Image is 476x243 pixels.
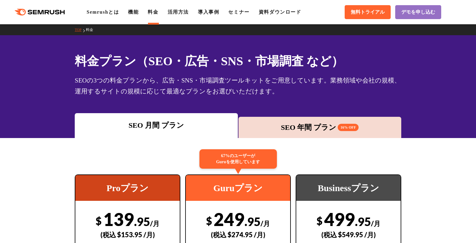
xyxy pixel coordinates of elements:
a: セミナー [228,9,249,15]
a: 資料ダウンロード [259,9,301,15]
div: 67%のユーザーが Guruを使用しています [199,149,277,169]
span: $ [206,214,212,227]
span: 16% OFF [338,124,359,131]
span: デモを申し込む [401,9,435,15]
a: Semrushとは [87,9,119,15]
a: TOP [75,28,86,32]
a: 活用方法 [168,9,189,15]
span: .95 [355,214,371,228]
a: デモを申し込む [395,5,441,19]
div: SEO 年間 プラン [241,122,399,133]
a: 料金 [148,9,158,15]
span: /月 [150,219,159,228]
span: 無料トライアル [351,9,385,15]
span: $ [317,214,323,227]
div: SEOの3つの料金プランから、広告・SNS・市場調査ツールキットをご用意しています。業務領域や会社の規模、運用するサイトの規模に応じて最適なプランをお選びいただけます。 [75,75,401,97]
span: .95 [134,214,150,228]
a: 料金 [86,28,98,32]
h1: 料金プラン（SEO・広告・SNS・市場調査 など） [75,52,401,70]
div: Proプラン [75,175,180,201]
span: $ [96,214,102,227]
a: 無料トライアル [345,5,391,19]
a: 導入事例 [198,9,219,15]
span: /月 [371,219,380,228]
span: /月 [261,219,270,228]
span: .95 [245,214,261,228]
div: Businessプラン [296,175,401,201]
div: SEO 月間 プラン [78,120,235,131]
a: 機能 [128,9,139,15]
div: Guruプラン [186,175,290,201]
